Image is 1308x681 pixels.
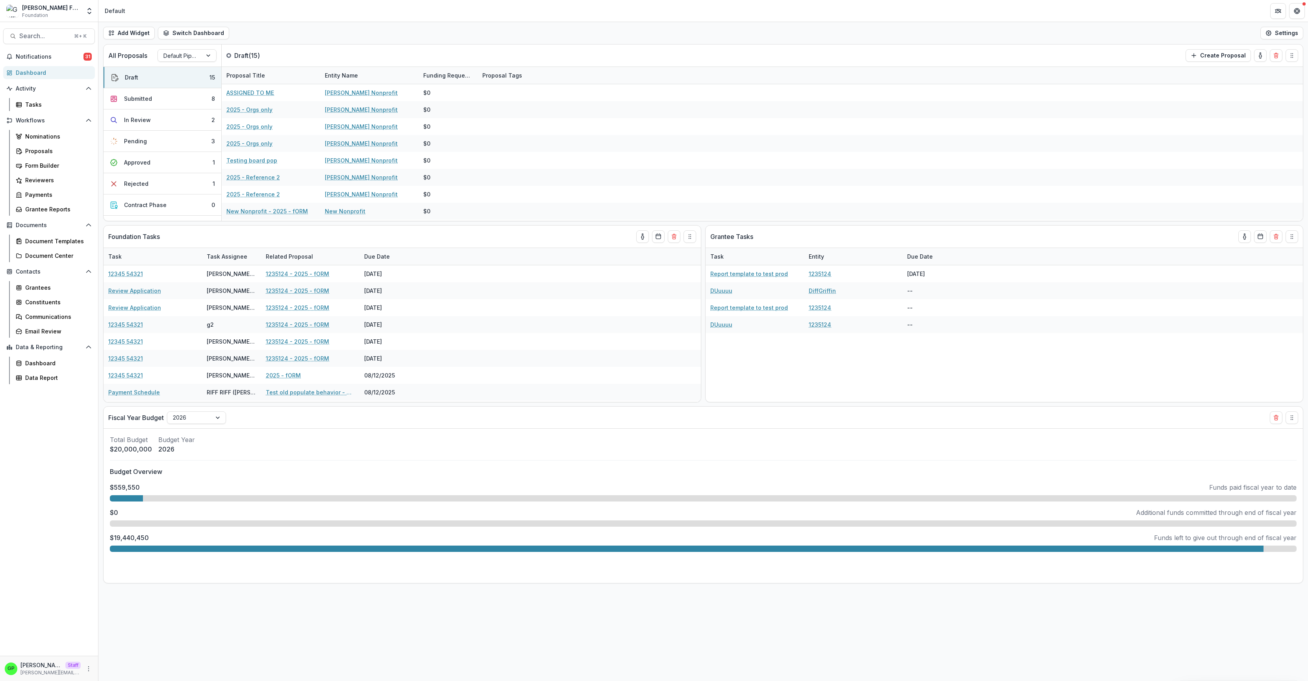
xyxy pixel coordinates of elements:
[809,320,831,329] a: 1235124
[202,248,261,265] div: Task Assignee
[25,191,89,199] div: Payments
[325,190,398,198] a: [PERSON_NAME] Nonprofit
[222,71,270,80] div: Proposal Title
[13,249,95,262] a: Document Center
[419,71,478,80] div: Funding Requested
[706,248,804,265] div: Task
[19,32,69,40] span: Search...
[211,94,215,103] div: 8
[16,344,82,351] span: Data & Reporting
[104,252,126,261] div: Task
[3,82,95,95] button: Open Activity
[25,205,89,213] div: Grantee Reports
[359,282,419,299] div: [DATE]
[25,374,89,382] div: Data Report
[226,122,272,131] a: 2025 - Orgs only
[266,287,329,295] a: 1235124 - 2025 - fORM
[902,299,962,316] div: --
[22,4,81,12] div: [PERSON_NAME] Foundation
[108,388,160,396] a: Payment Schedule
[325,105,398,114] a: [PERSON_NAME] Nonprofit
[359,299,419,316] div: [DATE]
[359,367,419,384] div: 08/12/2025
[1238,230,1251,243] button: toggle-assigned-to-me
[226,173,280,181] a: 2025 - Reference 2
[16,117,82,124] span: Workflows
[110,533,149,542] p: $19,440,450
[6,5,19,17] img: Griffin Foundation
[16,268,82,275] span: Contacts
[423,105,430,114] div: $0
[3,265,95,278] button: Open Contacts
[13,174,95,187] a: Reviewers
[84,664,93,674] button: More
[13,357,95,370] a: Dashboard
[25,132,89,141] div: Nominations
[359,384,419,401] div: 08/12/2025
[209,73,215,81] div: 15
[3,66,95,79] a: Dashboard
[423,207,430,215] div: $0
[110,483,140,492] p: $559,550
[104,173,221,194] button: Rejected1
[1286,49,1298,62] button: Drag
[158,444,195,454] p: 2026
[72,32,88,41] div: ⌘ + K
[706,252,728,261] div: Task
[13,188,95,201] a: Payments
[110,467,1297,476] p: Budget Overview
[266,303,329,312] a: 1235124 - 2025 - fORM
[478,71,527,80] div: Proposal Tags
[25,237,89,245] div: Document Templates
[902,248,962,265] div: Due Date
[25,327,89,335] div: Email Review
[325,173,398,181] a: [PERSON_NAME] Nonprofit
[3,341,95,353] button: Open Data & Reporting
[158,27,229,39] button: Switch Dashboard
[222,67,320,84] div: Proposal Title
[359,333,419,350] div: [DATE]
[423,173,430,181] div: $0
[103,27,155,39] button: Add Widget
[25,176,89,184] div: Reviewers
[902,282,962,299] div: --
[16,222,82,229] span: Documents
[710,287,732,295] a: DUuuuu
[22,12,48,19] span: Foundation
[25,283,89,292] div: Grantees
[359,350,419,367] div: [DATE]
[325,139,398,148] a: [PERSON_NAME] Nonprofit
[16,54,83,60] span: Notifications
[423,122,430,131] div: $0
[1254,230,1267,243] button: Calendar
[325,122,398,131] a: [PERSON_NAME] Nonprofit
[359,252,395,261] div: Due Date
[108,320,143,329] a: 12345 54321
[1209,483,1297,492] p: Funds paid fiscal year to date
[25,100,89,109] div: Tasks
[710,320,732,329] a: DUuuuu
[902,265,962,282] div: [DATE]
[158,435,195,444] p: Budget Year
[419,67,478,84] div: Funding Requested
[1270,230,1282,243] button: Delete card
[105,7,125,15] div: Default
[226,207,308,215] a: New Nonprofit - 2025 - fORM
[108,51,147,60] p: All Proposals
[211,116,215,124] div: 2
[320,67,419,84] div: Entity Name
[110,444,152,454] p: $20,000,000
[84,3,95,19] button: Open entity switcher
[809,270,831,278] a: 1235124
[478,67,576,84] div: Proposal Tags
[1186,49,1251,62] button: Create Proposal
[359,248,419,265] div: Due Date
[124,137,147,145] div: Pending
[261,252,318,261] div: Related Proposal
[207,337,256,346] div: [PERSON_NAME] ([PERSON_NAME][EMAIL_ADDRESS][DOMAIN_NAME])
[207,320,214,329] div: g2
[108,354,143,363] a: 12345 54321
[202,252,252,261] div: Task Assignee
